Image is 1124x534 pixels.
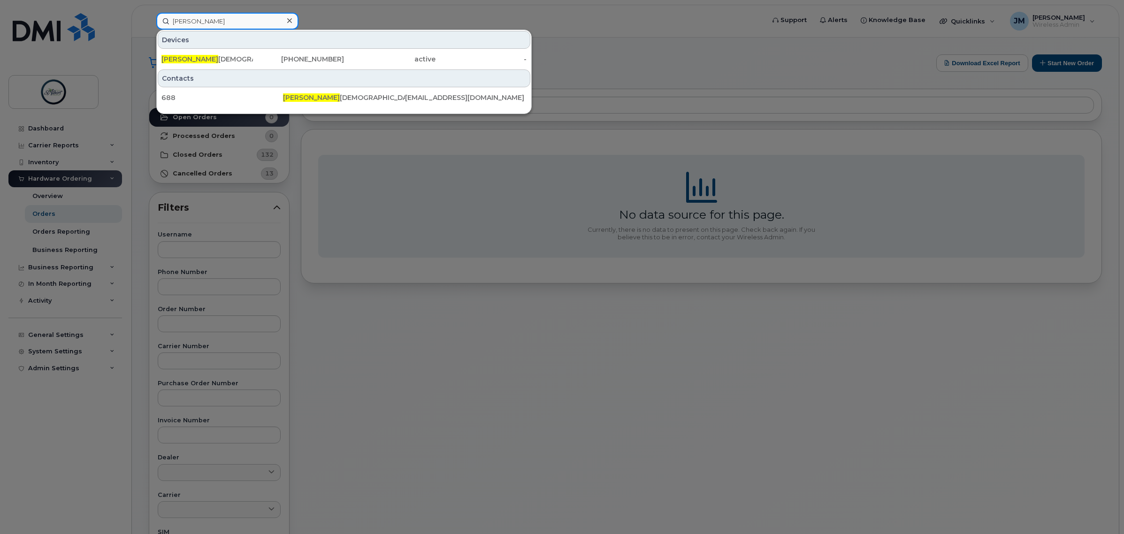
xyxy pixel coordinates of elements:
span: [PERSON_NAME] [283,93,340,102]
div: Contacts [158,69,530,87]
span: [PERSON_NAME] [161,55,218,63]
div: [DEMOGRAPHIC_DATA] [283,93,405,102]
div: [DEMOGRAPHIC_DATA] [161,54,253,64]
div: - [436,54,527,64]
div: [EMAIL_ADDRESS][DOMAIN_NAME] [405,93,527,102]
a: 688[PERSON_NAME][DEMOGRAPHIC_DATA][EMAIL_ADDRESS][DOMAIN_NAME] [158,89,530,106]
div: [PHONE_NUMBER] [253,54,344,64]
a: [PERSON_NAME][DEMOGRAPHIC_DATA][PHONE_NUMBER]active- [158,51,530,68]
div: active [344,54,436,64]
div: 688 [161,93,283,102]
div: Devices [158,31,530,49]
